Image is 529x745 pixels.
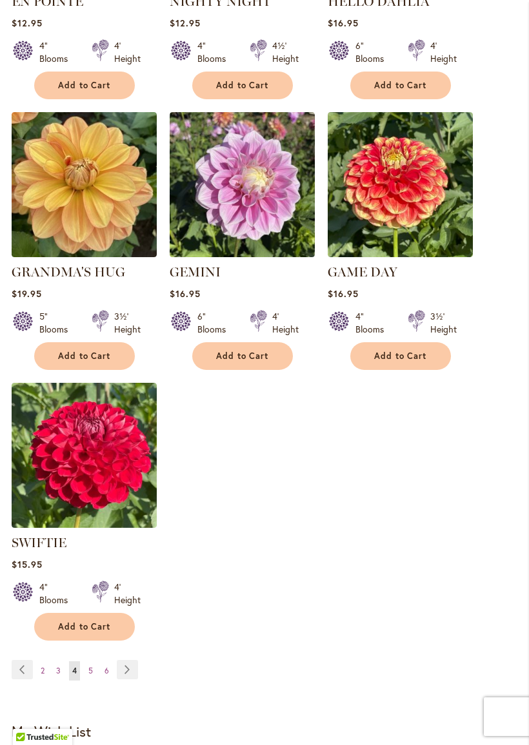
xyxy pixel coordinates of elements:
span: Add to Cart [58,621,111,632]
a: GEMINI [170,247,315,260]
span: Add to Cart [374,80,427,91]
img: GRANDMA'S HUG [12,112,157,257]
span: 3 [56,666,61,675]
img: SWIFTIE [12,383,157,528]
button: Add to Cart [192,72,293,99]
span: $12.95 [12,17,43,29]
span: $15.95 [12,558,43,570]
div: 5" Blooms [39,310,76,336]
a: GRANDMA'S HUG [12,247,157,260]
span: $12.95 [170,17,201,29]
button: Add to Cart [192,342,293,370]
div: 4' Height [114,581,141,606]
span: 2 [41,666,45,675]
div: 4' Height [114,39,141,65]
span: $16.95 [328,287,359,300]
a: SWIFTIE [12,518,157,530]
a: GAME DAY [328,247,473,260]
span: Add to Cart [58,351,111,362]
a: SWIFTIE [12,535,66,550]
a: 5 [85,661,96,681]
span: $16.95 [170,287,201,300]
a: 2 [37,661,48,681]
div: 4' Height [430,39,457,65]
button: Add to Cart [34,342,135,370]
span: $16.95 [328,17,359,29]
span: 5 [88,666,93,675]
a: GRANDMA'S HUG [12,264,125,280]
div: 4" Blooms [355,310,392,336]
button: Add to Cart [350,72,451,99]
div: 3½' Height [430,310,457,336]
div: 4½' Height [272,39,299,65]
div: 4" Blooms [197,39,234,65]
span: 6 [105,666,109,675]
div: 3½' Height [114,310,141,336]
a: 3 [53,661,64,681]
a: GAME DAY [328,264,397,280]
div: 6" Blooms [197,310,234,336]
span: Add to Cart [374,351,427,362]
img: GAME DAY [328,112,473,257]
img: GEMINI [170,112,315,257]
div: 4" Blooms [39,39,76,65]
iframe: Launch Accessibility Center [10,699,46,735]
button: Add to Cart [34,72,135,99]
span: $19.95 [12,287,42,300]
div: 4' Height [272,310,299,336]
span: Add to Cart [216,351,269,362]
strong: My Wish List [12,722,91,740]
span: Add to Cart [216,80,269,91]
a: 6 [101,661,112,681]
button: Add to Cart [350,342,451,370]
div: 4" Blooms [39,581,76,606]
span: 4 [72,666,77,675]
span: Add to Cart [58,80,111,91]
div: 6" Blooms [355,39,392,65]
button: Add to Cart [34,613,135,641]
a: GEMINI [170,264,221,280]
